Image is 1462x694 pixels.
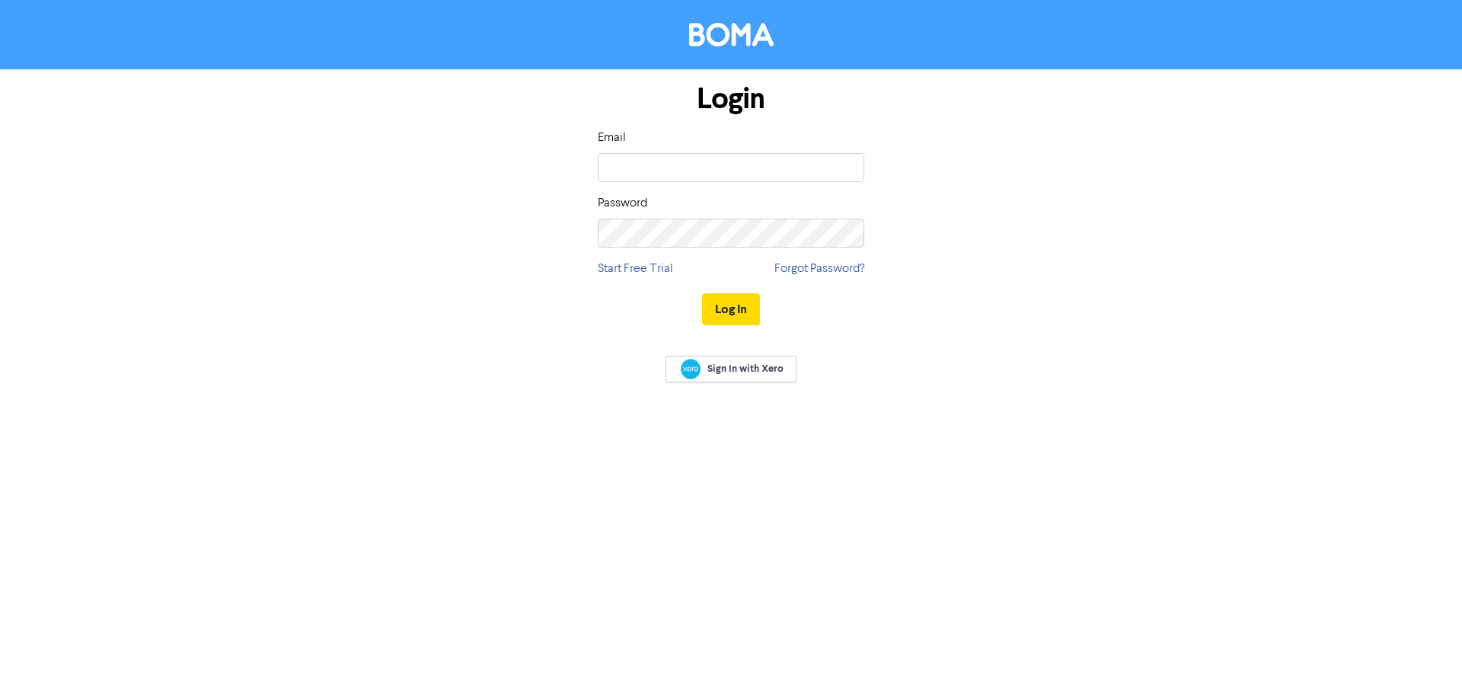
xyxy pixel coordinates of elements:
img: Xero logo [681,359,701,379]
a: Sign In with Xero [666,356,796,382]
a: Forgot Password? [774,260,864,278]
span: Sign In with Xero [707,362,784,376]
img: BOMA Logo [689,23,774,46]
label: Password [598,194,647,213]
a: Start Free Trial [598,260,673,278]
label: Email [598,129,626,147]
h1: Login [598,82,864,117]
button: Log In [702,293,760,325]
